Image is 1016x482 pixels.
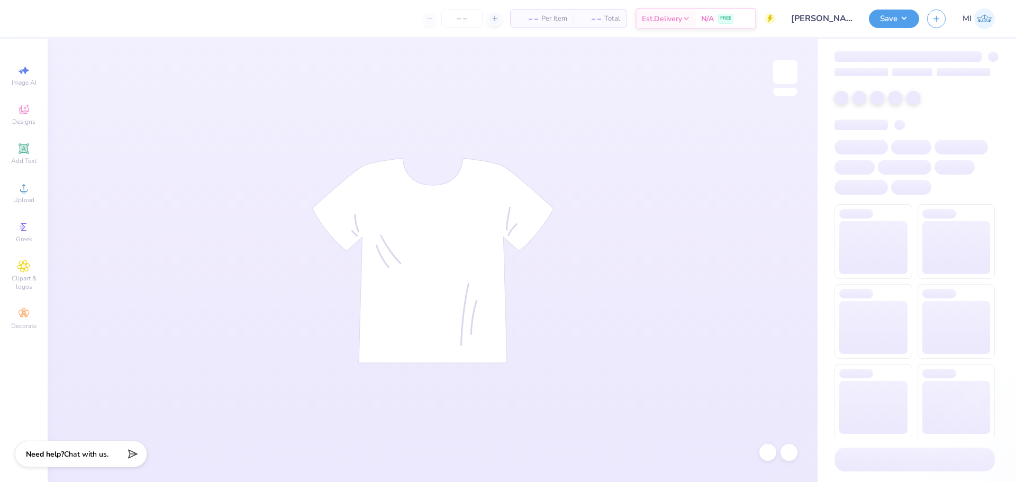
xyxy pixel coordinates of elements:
span: Total [604,13,620,24]
span: FREE [720,15,731,22]
img: tee-skeleton.svg [312,158,554,363]
span: Chat with us. [64,449,108,459]
input: Untitled Design [783,8,861,29]
span: MI [963,13,972,25]
img: Ma. Isabella Adad [974,8,995,29]
button: Save [869,10,919,28]
span: Add Text [11,157,37,165]
strong: Need help? [26,449,64,459]
span: Clipart & logos [5,274,42,291]
input: – – [441,9,483,28]
span: Designs [12,117,35,126]
span: – – [580,13,601,24]
span: Decorate [11,322,37,330]
span: N/A [701,13,714,24]
span: Est. Delivery [642,13,682,24]
span: Per Item [541,13,567,24]
span: – – [517,13,538,24]
span: Greek [16,235,32,243]
a: MI [963,8,995,29]
span: Image AI [12,78,37,87]
span: Upload [13,196,34,204]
